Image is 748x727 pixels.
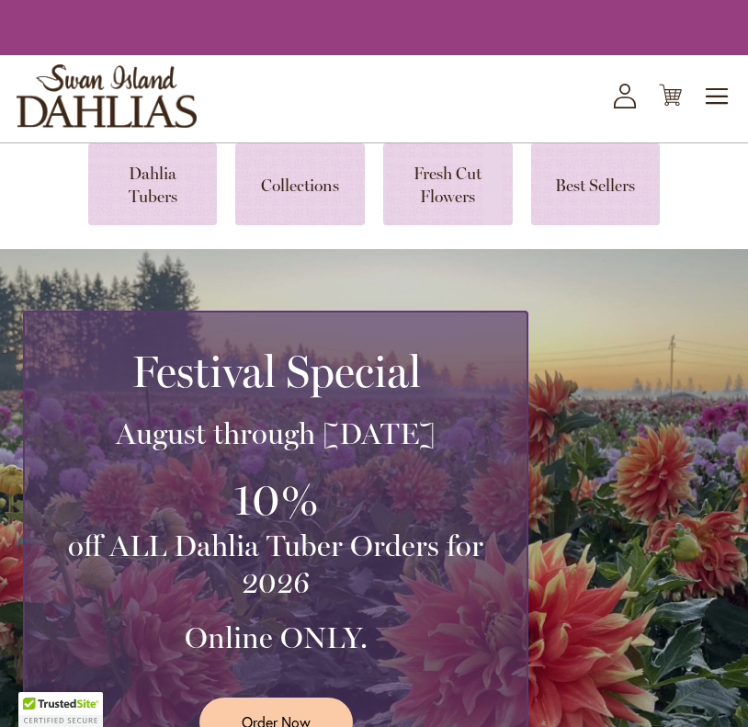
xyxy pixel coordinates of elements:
a: store logo [17,64,197,128]
h2: Festival Special [47,346,504,397]
h3: 10% [47,471,504,528]
div: TrustedSite Certified [18,692,103,727]
h3: August through [DATE] [47,415,504,452]
h3: Online ONLY. [47,619,504,656]
h3: off ALL Dahlia Tuber Orders for 2026 [47,528,504,601]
